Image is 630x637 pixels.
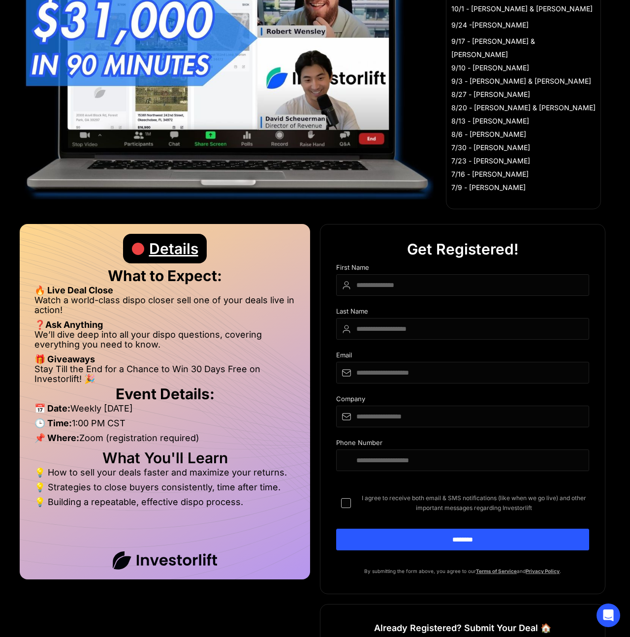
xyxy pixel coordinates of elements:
li: 💡 How to sell your deals faster and maximize your returns. [34,468,295,482]
li: 💡 Strategies to close buyers consistently, time after time. [34,482,295,497]
li: Weekly [DATE] [34,404,295,418]
div: Last Name [336,308,589,318]
a: Terms of Service [476,568,517,574]
strong: 🕒 Time: [34,418,72,428]
div: Email [336,351,589,362]
h2: What You'll Learn [34,453,295,463]
p: By submitting the form above, you agree to our and . [336,566,589,576]
li: 💡 Building a repeatable, effective dispo process. [34,497,295,507]
li: Stay Till the End for a Chance to Win 30 Days Free on Investorlift! 🎉 [34,364,295,384]
strong: 🎁 Giveaways [34,354,95,364]
div: Details [149,234,198,263]
a: Privacy Policy [526,568,560,574]
strong: 📌 Where: [34,433,79,443]
strong: Event Details: [116,385,215,403]
form: DIspo Day Main Form [336,264,589,566]
strong: 🔥 Live Deal Close [34,285,113,295]
li: 1:00 PM CST [34,418,295,433]
div: First Name [336,264,589,274]
span: I agree to receive both email & SMS notifications (like when we go live) and other important mess... [359,493,589,513]
li: 9/17 - [PERSON_NAME] & [PERSON_NAME] 9/10 - [PERSON_NAME] 9/3 - [PERSON_NAME] & [PERSON_NAME] 8/2... [451,34,596,194]
strong: What to Expect: [108,267,222,285]
div: Phone Number [336,439,589,449]
strong: 📅 Date: [34,403,70,414]
strong: ❓Ask Anything [34,319,103,330]
div: Company [336,395,589,406]
li: Zoom (registration required) [34,433,295,448]
li: We’ll dive deep into all your dispo questions, covering everything you need to know. [34,330,295,354]
div: Open Intercom Messenger [597,604,620,627]
div: Get Registered! [407,234,519,264]
h1: Already Registered? Submit Your Deal 🏠 [374,619,551,637]
li: 10/1 - [PERSON_NAME] & [PERSON_NAME] [451,2,596,15]
li: 9/24 -[PERSON_NAME] [451,18,596,32]
li: Watch a world-class dispo closer sell one of your deals live in action! [34,295,295,320]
